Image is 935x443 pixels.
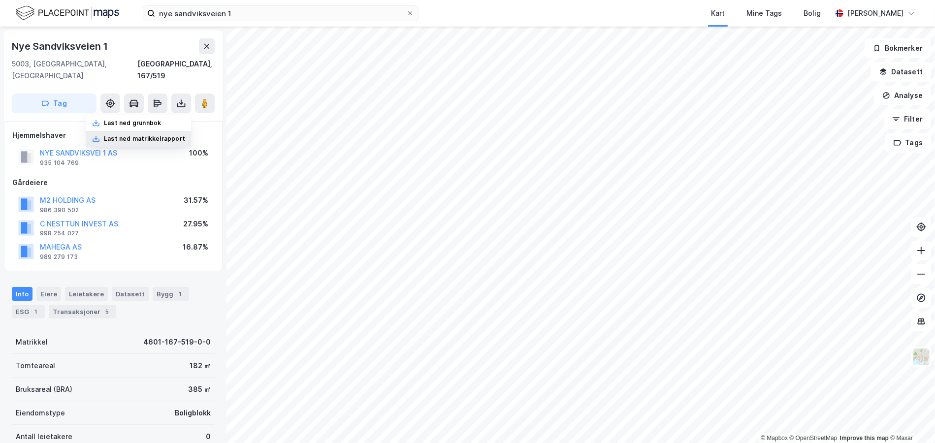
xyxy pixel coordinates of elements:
div: [PERSON_NAME] [847,7,903,19]
button: Tag [12,94,97,113]
button: Filter [884,109,931,129]
div: Gårdeiere [12,177,214,189]
div: [GEOGRAPHIC_DATA], 167/519 [137,58,215,82]
div: 986 390 502 [40,206,79,214]
div: Eiere [36,287,61,301]
div: Kart [711,7,725,19]
div: 0 [206,431,211,443]
div: 935 104 769 [40,159,79,167]
div: Eiendomstype [16,407,65,419]
div: 31.57% [184,194,208,206]
div: 4601-167-519-0-0 [143,336,211,348]
div: Last ned matrikkelrapport [104,135,185,143]
div: 998 254 027 [40,229,79,237]
div: 27.95% [183,218,208,230]
div: Datasett [112,287,149,301]
div: Boligblokk [175,407,211,419]
div: Last ned grunnbok [104,119,161,127]
button: Analyse [874,86,931,105]
div: Nye Sandviksveien 1 [12,38,110,54]
div: Leietakere [65,287,108,301]
a: Mapbox [761,435,788,442]
div: Hjemmelshaver [12,129,214,141]
div: Mine Tags [746,7,782,19]
div: Matrikkel [16,336,48,348]
button: Bokmerker [865,38,931,58]
div: Tomteareal [16,360,55,372]
div: Transaksjoner [49,305,116,318]
div: Bruksareal (BRA) [16,383,72,395]
div: Bolig [804,7,821,19]
a: OpenStreetMap [790,435,838,442]
div: 1 [31,307,41,316]
div: 5003, [GEOGRAPHIC_DATA], [GEOGRAPHIC_DATA] [12,58,137,82]
div: 5 [102,307,112,316]
div: Kontrollprogram for chat [886,396,935,443]
a: Improve this map [840,435,889,442]
div: 989 279 173 [40,253,78,261]
iframe: Chat Widget [886,396,935,443]
div: 16.87% [183,241,208,253]
div: 100% [189,147,208,159]
div: Bygg [153,287,189,301]
div: 385 ㎡ [188,383,211,395]
div: 1 [175,289,185,299]
img: logo.f888ab2527a4732fd821a326f86c7f29.svg [16,4,119,22]
button: Tags [885,133,931,153]
div: Info [12,287,32,301]
div: ESG [12,305,45,318]
button: Datasett [871,62,931,82]
div: 182 ㎡ [190,360,211,372]
img: Z [912,348,931,366]
div: Antall leietakere [16,431,72,443]
input: Søk på adresse, matrikkel, gårdeiere, leietakere eller personer [155,6,406,21]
